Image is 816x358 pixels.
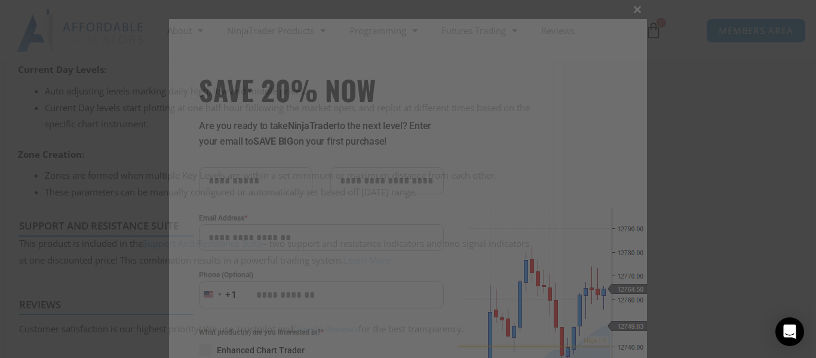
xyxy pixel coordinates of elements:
div: Open Intercom Messenger [775,317,804,346]
span: What product(s) are you interested in? [199,326,444,338]
label: Phone (Optional) [199,269,444,281]
p: Are you ready to take to the next level? Enter your email to on your first purchase! [199,118,444,149]
button: Selected country [199,281,237,308]
label: Email Address [199,212,444,224]
h3: SAVE 20% NOW [199,73,444,106]
span: Enhanced Chart Trader [217,344,305,356]
strong: SAVE BIG [253,136,293,147]
div: +1 [225,287,237,303]
strong: NinjaTrader [288,120,337,131]
label: Enhanced Chart Trader [199,344,444,356]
